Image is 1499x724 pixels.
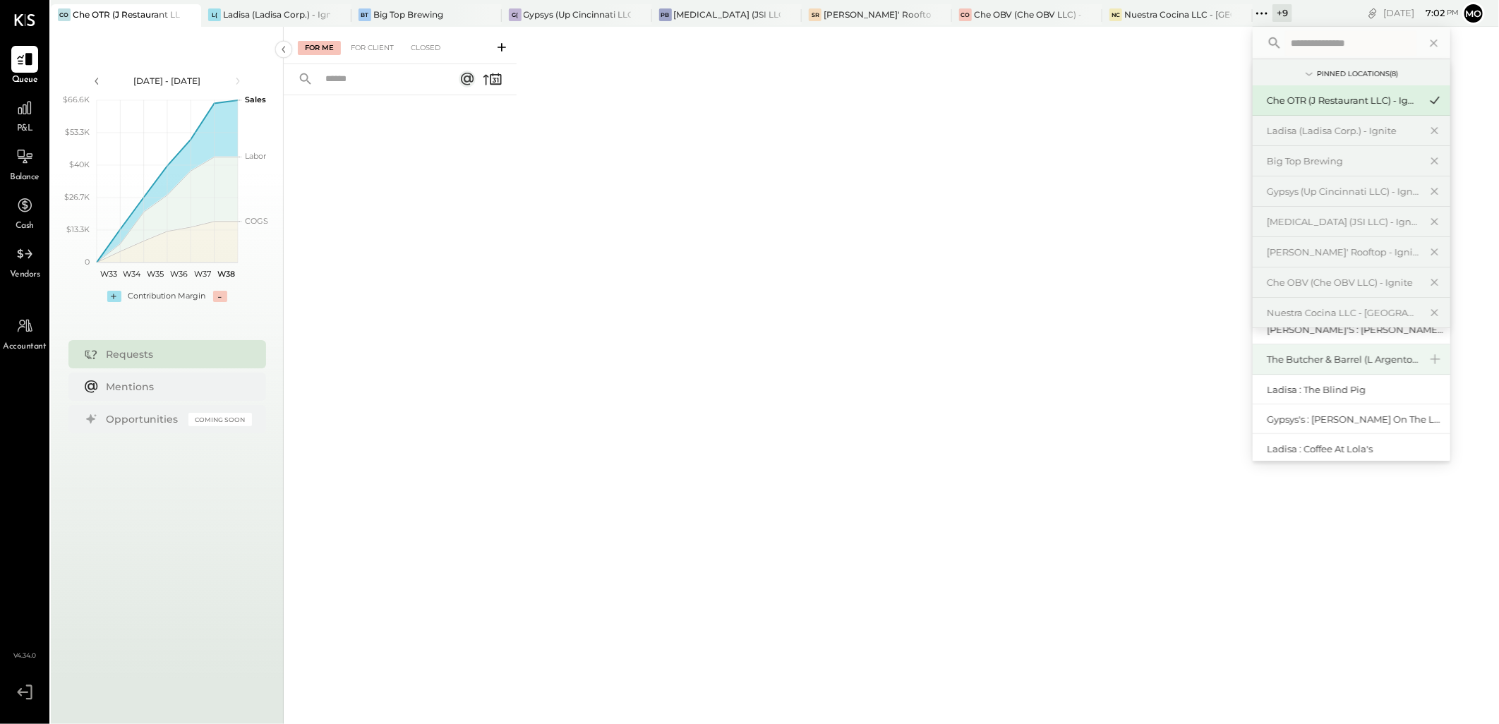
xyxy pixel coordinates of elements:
text: W35 [147,269,164,279]
text: $13.3K [66,224,90,234]
div: Ladisa (Ladisa Corp.) - Ignite [223,8,330,20]
div: + [107,291,121,302]
a: Vendors [1,241,49,282]
div: [DATE] [1383,6,1459,20]
div: Gypsys (Up Cincinnati LLC) - Ignite [1267,185,1419,198]
text: Sales [245,95,266,104]
span: Queue [12,74,38,87]
div: NC [1109,8,1122,21]
text: $26.7K [64,192,90,202]
div: CO [58,8,71,21]
div: Big Top Brewing [1267,155,1419,168]
div: SR [809,8,821,21]
div: + 9 [1272,4,1292,22]
div: Ladisa : The Blind Pig [1267,383,1443,397]
div: Contribution Margin [128,291,206,302]
div: Gypsys (Up Cincinnati LLC) - Ignite [524,8,631,20]
text: $66.6K [63,95,90,104]
text: W33 [100,269,116,279]
text: 0 [85,257,90,267]
div: Closed [404,41,447,55]
a: Accountant [1,313,49,354]
text: Labor [245,151,266,161]
div: The Butcher & Barrel (L Argento LLC) - [GEOGRAPHIC_DATA] [1267,353,1419,366]
div: Ladisa (Ladisa Corp.) - Ignite [1267,124,1419,138]
div: [DATE] - [DATE] [107,75,227,87]
div: Pinned Locations ( 8 ) [1317,69,1398,79]
div: Coming Soon [188,413,252,426]
text: $53.3K [65,127,90,137]
div: For Me [298,41,341,55]
div: Nuestra Cocina LLC - [GEOGRAPHIC_DATA] [1267,306,1419,320]
span: Cash [16,220,34,233]
div: For Client [344,41,401,55]
div: Requests [107,347,245,361]
div: Che OTR (J Restaurant LLC) - Ignite [73,8,180,20]
div: Mentions [107,380,245,394]
button: Mo [1462,2,1485,25]
div: BT [359,8,371,21]
a: Balance [1,143,49,184]
div: Gypsys's : [PERSON_NAME] on the levee [1267,413,1443,426]
div: Che OBV (Che OBV LLC) - Ignite [1267,276,1419,289]
div: [MEDICAL_DATA] (JSI LLC) - Ignite [674,8,781,20]
div: [PERSON_NAME]' Rooftop - Ignite [1267,246,1419,259]
div: Opportunities [107,412,181,426]
a: Cash [1,192,49,233]
div: [PERSON_NAME]' Rooftop - Ignite [824,8,931,20]
text: W38 [217,269,234,279]
div: copy link [1366,6,1380,20]
div: - [213,291,227,302]
text: W36 [170,269,188,279]
div: Che OBV (Che OBV LLC) - Ignite [974,8,1081,20]
span: Balance [10,171,40,184]
div: Che OTR (J Restaurant LLC) - Ignite [1267,94,1419,107]
div: [MEDICAL_DATA] (JSI LLC) - Ignite [1267,215,1419,229]
div: G( [509,8,522,21]
span: Accountant [4,341,47,354]
text: W37 [194,269,211,279]
span: P&L [17,123,33,135]
div: Big Top Brewing [373,8,443,20]
span: Vendors [10,269,40,282]
div: PB [659,8,672,21]
div: Ladisa : Coffee at Lola's [1267,442,1443,456]
text: COGS [245,216,268,226]
div: [PERSON_NAME]'s : [PERSON_NAME]'s [1267,323,1443,337]
div: CO [959,8,972,21]
text: $40K [69,159,90,169]
text: W34 [123,269,141,279]
div: Nuestra Cocina LLC - [GEOGRAPHIC_DATA] [1124,8,1232,20]
a: Queue [1,46,49,87]
div: L( [208,8,221,21]
a: P&L [1,95,49,135]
